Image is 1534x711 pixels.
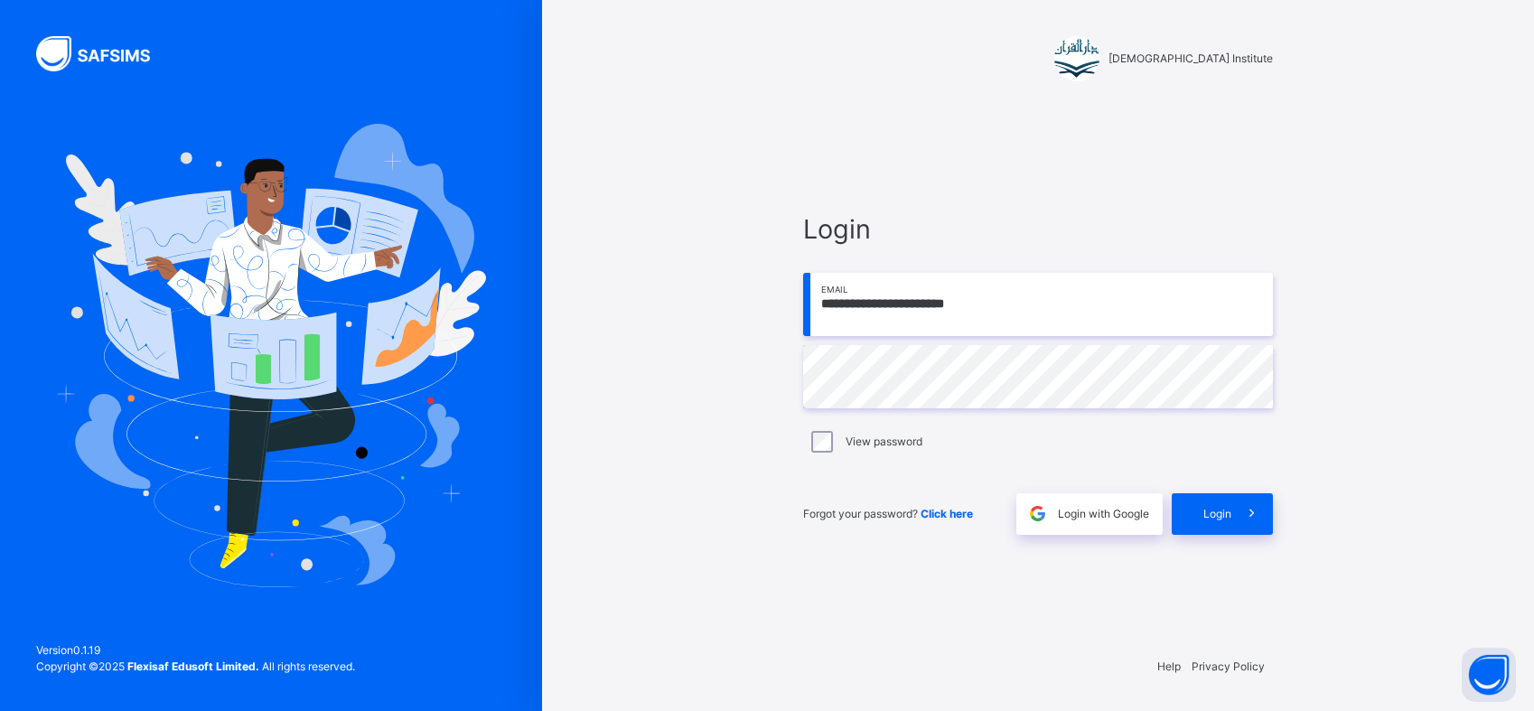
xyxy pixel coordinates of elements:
[803,507,973,520] span: Forgot your password?
[846,434,922,450] label: View password
[921,507,973,520] a: Click here
[36,642,355,659] span: Version 0.1.19
[1157,660,1181,673] a: Help
[1203,506,1231,522] span: Login
[1058,506,1149,522] span: Login with Google
[36,36,172,71] img: SAFSIMS Logo
[803,210,1273,248] span: Login
[1027,503,1048,524] img: google.396cfc9801f0270233282035f929180a.svg
[36,660,355,673] span: Copyright © 2025 All rights reserved.
[1462,648,1516,702] button: Open asap
[1192,660,1265,673] a: Privacy Policy
[1108,51,1273,67] span: [DEMOGRAPHIC_DATA] Institute
[127,660,259,673] strong: Flexisaf Edusoft Limited.
[56,124,486,586] img: Hero Image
